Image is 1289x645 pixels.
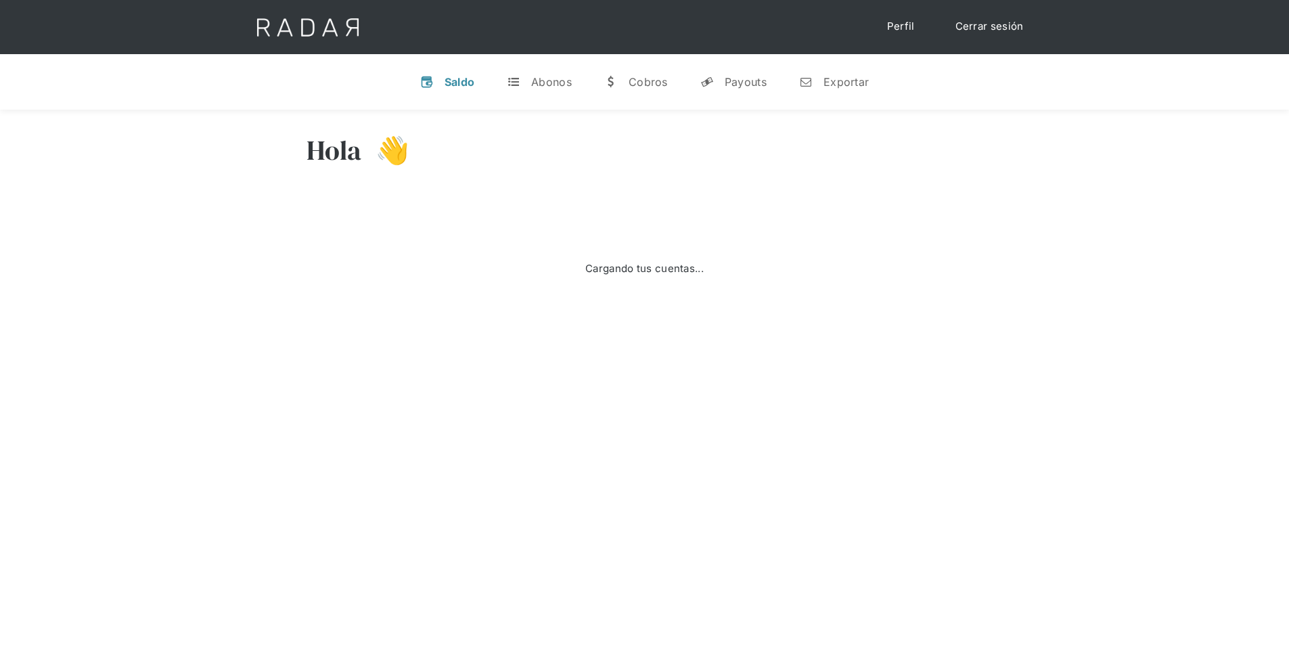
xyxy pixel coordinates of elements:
[799,75,813,89] div: n
[362,133,409,167] h3: 👋
[700,75,714,89] div: y
[585,261,704,277] div: Cargando tus cuentas...
[307,133,362,167] h3: Hola
[420,75,434,89] div: v
[823,75,869,89] div: Exportar
[725,75,767,89] div: Payouts
[531,75,572,89] div: Abonos
[507,75,520,89] div: t
[445,75,475,89] div: Saldo
[604,75,618,89] div: w
[629,75,668,89] div: Cobros
[942,14,1037,40] a: Cerrar sesión
[874,14,928,40] a: Perfil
